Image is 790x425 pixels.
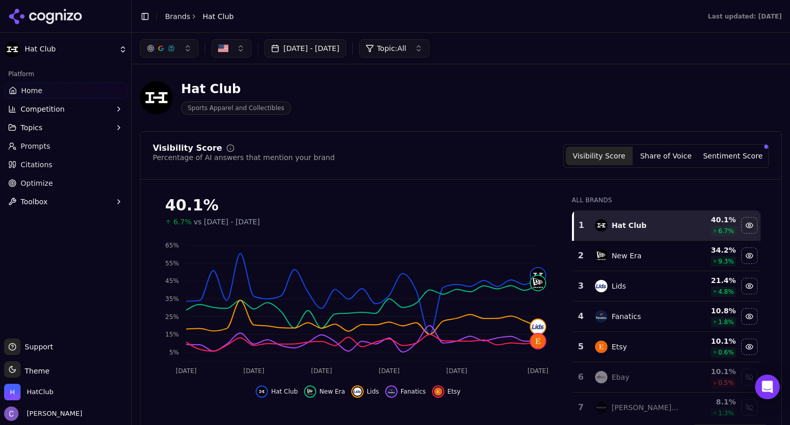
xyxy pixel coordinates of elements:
[264,39,346,58] button: [DATE] - [DATE]
[741,369,758,385] button: Show ebay data
[4,101,127,117] button: Competition
[353,387,362,396] img: lids
[688,275,736,286] div: 21.4 %
[612,372,630,382] div: Ebay
[718,257,734,265] span: 9.3 %
[573,210,761,241] tr: 1hat clubHat Club40.1%6.7%Hide hat club data
[688,245,736,255] div: 34.2 %
[741,308,758,325] button: Hide fanatics data
[401,387,426,396] span: Fanatics
[595,219,607,232] img: hat club
[688,336,736,346] div: 10.1 %
[688,215,736,225] div: 40.1 %
[4,82,127,99] a: Home
[688,306,736,316] div: 10.8 %
[4,175,127,191] a: Optimize
[319,387,345,396] span: New Era
[21,85,42,96] span: Home
[577,401,585,414] div: 7
[351,385,379,398] button: Hide lids data
[688,397,736,407] div: 8.1 %
[165,242,179,249] tspan: 65%
[699,147,766,165] button: Sentiment Score
[741,278,758,294] button: Hide lids data
[577,250,585,262] div: 2
[140,81,173,114] img: Hat Club
[566,147,633,165] button: Visibility Score
[304,385,345,398] button: Hide new era data
[4,406,19,421] img: Chris Hayes
[595,341,607,353] img: etsy
[573,332,761,362] tr: 5etsyEtsy10.1%0.6%Hide etsy data
[572,196,761,204] div: All Brands
[377,43,406,54] span: Topic: All
[21,178,53,188] span: Optimize
[21,160,52,170] span: Citations
[176,367,197,375] tspan: [DATE]
[595,280,607,292] img: lids
[4,384,21,400] img: HatClub
[741,399,758,416] button: Show mitchell & ness data
[578,219,585,232] div: 1
[4,138,127,154] a: Prompts
[446,367,468,375] tspan: [DATE]
[447,387,461,396] span: Etsy
[306,387,314,396] img: new era
[612,281,626,291] div: Lids
[153,144,222,152] div: Visibility Score
[385,385,426,398] button: Hide fanatics data
[165,196,551,215] div: 40.1%
[718,288,734,296] span: 4.8 %
[573,393,761,423] tr: 7mitchell & ness[PERSON_NAME] & [PERSON_NAME]8.1%1.3%Show mitchell & ness data
[181,81,291,97] div: Hat Club
[577,371,585,383] div: 6
[531,334,545,348] img: etsy
[203,11,234,22] span: Hat Club
[577,341,585,353] div: 5
[595,250,607,262] img: new era
[708,12,782,21] div: Last updated: [DATE]
[165,331,179,338] tspan: 15%
[165,11,234,22] nav: breadcrumb
[165,277,179,285] tspan: 45%
[4,406,82,421] button: Open user button
[718,379,734,387] span: 0.5 %
[21,367,49,375] span: Theme
[165,260,179,267] tspan: 55%
[21,197,48,207] span: Toolbox
[25,45,115,54] span: Hat Club
[741,217,758,234] button: Hide hat club data
[595,310,607,323] img: fanatics
[531,320,545,334] img: lids
[243,367,264,375] tspan: [DATE]
[387,387,396,396] img: fanatics
[577,280,585,292] div: 3
[755,375,780,399] div: Open Intercom Messenger
[21,122,43,133] span: Topics
[367,387,379,396] span: Lids
[165,12,190,21] a: Brands
[311,367,332,375] tspan: [DATE]
[379,367,400,375] tspan: [DATE]
[577,310,585,323] div: 4
[165,313,179,321] tspan: 25%
[612,402,680,413] div: [PERSON_NAME] & [PERSON_NAME]
[4,384,53,400] button: Open organization switcher
[573,362,761,393] tr: 6ebayEbay10.1%0.5%Show ebay data
[434,387,442,396] img: etsy
[271,387,298,396] span: Hat Club
[531,276,545,290] img: new era
[165,295,179,303] tspan: 35%
[21,342,53,352] span: Support
[718,227,734,235] span: 6.7 %
[194,217,260,227] span: vs [DATE] - [DATE]
[21,141,50,151] span: Prompts
[718,409,734,417] span: 1.3 %
[169,349,179,356] tspan: 5%
[4,119,127,136] button: Topics
[173,217,192,227] span: 6.7%
[573,302,761,332] tr: 4fanaticsFanatics10.8%1.8%Hide fanatics data
[612,311,641,322] div: Fanatics
[718,348,734,357] span: 0.6 %
[688,366,736,377] div: 10.1 %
